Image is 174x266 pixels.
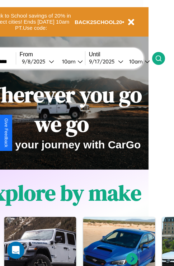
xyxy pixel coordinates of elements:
div: Open Intercom Messenger [7,242,24,259]
div: 9 / 17 / 2025 [89,58,118,65]
div: 10am [126,58,145,65]
label: Until [89,51,152,58]
label: From [20,51,85,58]
button: 9/8/2025 [20,58,56,65]
div: 10am [58,58,77,65]
button: 10am [56,58,85,65]
b: BACK2SCHOOL20 [75,19,122,25]
button: 10am [123,58,152,65]
div: Give Feedback [4,118,9,147]
div: 9 / 8 / 2025 [22,58,49,65]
